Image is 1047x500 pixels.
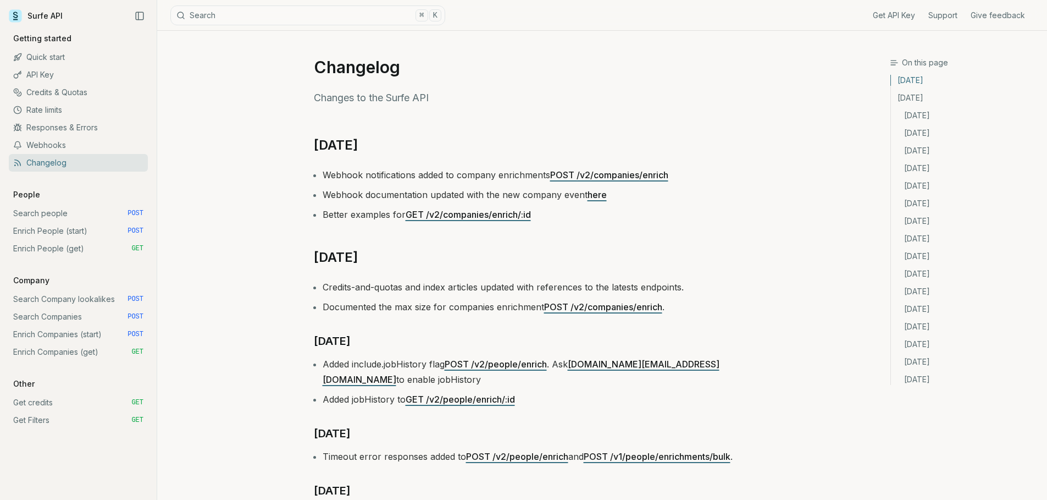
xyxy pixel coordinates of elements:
[9,101,148,119] a: Rate limits
[891,89,1038,107] a: [DATE]
[9,240,148,257] a: Enrich People (get) GET
[314,57,734,77] h1: Changelog
[9,189,45,200] p: People
[891,75,1038,89] a: [DATE]
[9,343,148,361] a: Enrich Companies (get) GET
[128,330,143,339] span: POST
[9,84,148,101] a: Credits & Quotas
[9,290,148,308] a: Search Company lookalikes POST
[891,336,1038,353] a: [DATE]
[9,205,148,222] a: Search people POST
[323,167,734,183] li: Webhook notifications added to company enrichments
[928,10,957,21] a: Support
[131,398,143,407] span: GET
[323,207,734,222] li: Better examples for
[131,8,148,24] button: Collapse Sidebar
[891,142,1038,160] a: [DATE]
[9,119,148,136] a: Responses & Errors
[891,124,1038,142] a: [DATE]
[9,8,63,24] a: Surfe API
[891,177,1038,195] a: [DATE]
[9,48,148,66] a: Quick start
[9,275,54,286] p: Company
[323,392,734,407] li: Added jobHistory to
[416,9,428,21] kbd: ⌘
[9,154,148,172] a: Changelog
[9,378,39,389] p: Other
[9,66,148,84] a: API Key
[466,451,568,462] a: POST /v2/people/enrich
[891,230,1038,248] a: [DATE]
[406,209,531,220] a: GET /v2/companies/enrich/:id
[314,249,358,266] a: [DATE]
[9,33,76,44] p: Getting started
[971,10,1025,21] a: Give feedback
[314,482,351,499] a: [DATE]
[128,209,143,218] span: POST
[9,411,148,429] a: Get Filters GET
[9,222,148,240] a: Enrich People (start) POST
[128,227,143,235] span: POST
[323,187,734,202] li: Webhook documentation updated with the new company event
[429,9,441,21] kbd: K
[891,318,1038,336] a: [DATE]
[323,449,734,464] li: Timeout error responses added to and .
[873,10,915,21] a: Get API Key
[131,348,143,356] span: GET
[323,359,719,385] a: [DOMAIN_NAME][EMAIL_ADDRESS][DOMAIN_NAME]
[9,326,148,343] a: Enrich Companies (start) POST
[314,332,351,350] a: [DATE]
[891,248,1038,265] a: [DATE]
[131,244,143,253] span: GET
[891,283,1038,300] a: [DATE]
[131,416,143,425] span: GET
[128,295,143,304] span: POST
[891,300,1038,318] a: [DATE]
[544,301,662,312] a: POST /v2/companies/enrich
[891,195,1038,212] a: [DATE]
[891,160,1038,177] a: [DATE]
[891,265,1038,283] a: [DATE]
[323,299,734,315] li: Documented the max size for companies enrichment .
[9,394,148,411] a: Get credits GET
[170,6,445,25] button: Search⌘K
[890,57,1038,68] h3: On this page
[314,136,358,154] a: [DATE]
[891,371,1038,385] a: [DATE]
[445,359,547,370] a: POST /v2/people/enrich
[128,312,143,321] span: POST
[323,279,734,295] li: Credits-and-quotas and index articles updated with references to the latests endpoints.
[314,90,734,106] p: Changes to the Surfe API
[588,189,607,200] a: here
[891,107,1038,124] a: [DATE]
[9,308,148,326] a: Search Companies POST
[406,394,515,405] a: GET /v2/people/enrich/:id
[323,356,734,387] li: Added include.jobHistory flag . Ask to enable jobHistory
[584,451,730,462] a: POST /v1/people/enrichments/bulk
[9,136,148,154] a: Webhooks
[550,169,668,180] a: POST /v2/companies/enrich
[314,425,351,442] a: [DATE]
[891,212,1038,230] a: [DATE]
[891,353,1038,371] a: [DATE]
